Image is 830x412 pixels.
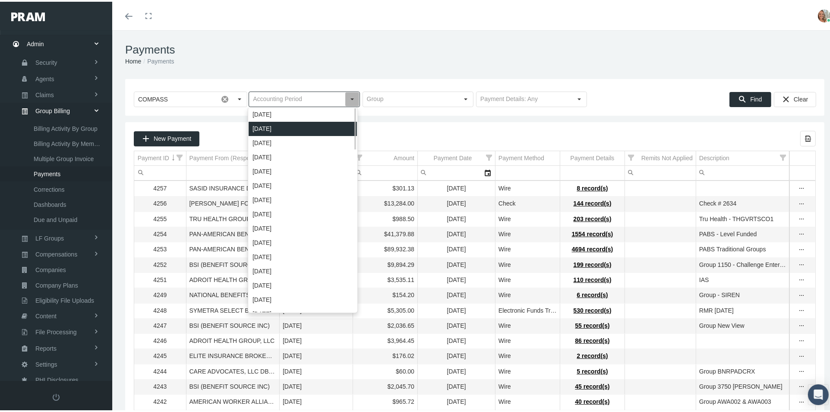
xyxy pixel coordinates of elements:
td: 4257 [134,180,186,195]
div: Payment Date [434,152,472,161]
div: $60.00 [356,366,414,374]
div: more [795,198,809,207]
div: Show Payment actions [795,335,809,344]
span: 4694 record(s) [572,244,613,251]
td: ADROIT HEALTH GROUP, LLC [186,332,280,347]
td: Filter cell [696,164,790,179]
td: Tru Health - THGVRTSCO1 [696,210,790,225]
td: Wire [495,317,560,332]
div: more [795,290,809,298]
td: [DATE] [418,210,495,225]
input: Filter cell [353,164,417,178]
div: more [795,381,809,390]
td: BSI (BENEFIT SOURCE INC) [186,378,280,393]
td: Check # 2634 [696,195,790,210]
div: Show Payment actions [795,274,809,283]
div: Show Payment actions [795,198,809,206]
td: [DATE] [418,241,495,256]
td: [PERSON_NAME] FOUNDATION [186,195,280,210]
div: Select [345,90,360,105]
td: Group 3750 [PERSON_NAME] [696,378,790,393]
td: RMR [DATE] [696,301,790,317]
td: ELITE INSURANCE BROKERS LLC [186,347,280,362]
div: Select [458,90,473,105]
td: Wire [495,347,560,362]
span: Content [35,307,57,322]
span: Agents [35,70,54,85]
div: Export all data to Excel [800,129,816,145]
span: Show filter options for column 'Payment ID' [177,153,183,159]
span: 40 record(s) [575,396,609,403]
div: Show Payment actions [795,289,809,298]
td: [DATE] [280,317,353,332]
div: $176.02 [356,350,414,358]
span: 203 record(s) [574,214,612,221]
div: $41,379.88 [356,228,414,237]
div: Show Payment actions [795,244,809,252]
td: IAS [696,271,790,286]
td: SYMETRA SELECT BENEFIT [186,301,280,317]
td: Column Description [696,149,790,164]
div: Show Payment actions [795,381,809,390]
td: 4253 [134,241,186,256]
div: Show Payment actions [795,396,809,405]
td: Column Payment Details [560,149,625,164]
div: more [795,305,809,314]
div: Data grid toolbar [134,129,816,145]
td: Column Remits Not Applied [625,149,696,164]
div: [DATE] [249,234,357,248]
td: 4248 [134,301,186,317]
div: Remits Not Applied [641,152,693,161]
div: Payment Method [499,152,544,161]
div: more [795,366,809,374]
td: SASID INSURANCE DEVELOPMENT [186,180,280,195]
div: Clear [774,90,816,105]
span: New Payment [154,133,191,140]
td: [DATE] [280,393,353,408]
td: [DATE] [418,180,495,195]
span: Show filter options for column 'Remits Not Applied' [628,153,634,159]
div: [DATE] [249,149,357,163]
div: Show Payment actions [795,213,809,222]
span: Claims [35,86,54,101]
span: 1554 record(s) [572,229,613,236]
span: Clear [794,94,808,101]
div: $9,894.29 [356,259,414,267]
div: [DATE] [249,191,357,206]
td: AMERICAN WORKER ALLIANCE (NEO) [186,393,280,408]
div: more [795,213,809,222]
span: Eligibility File Uploads [35,292,94,306]
span: Billing Activity By Member [34,135,103,149]
div: $3,535.11 [356,274,414,282]
span: Show filter options for column 'Payment Date' [486,153,492,159]
span: Multiple Group Invoice [34,150,94,165]
span: 110 record(s) [574,275,612,282]
td: [DATE] [280,332,353,347]
td: 4249 [134,286,186,301]
td: 4256 [134,195,186,210]
div: Show Payment actions [795,228,809,237]
span: Group Billing [35,102,70,117]
td: BSI (BENEFIT SOURCE INC) [186,256,280,271]
td: Wire [495,210,560,225]
div: [DATE] [249,291,357,305]
li: Payments [141,55,174,64]
div: [DATE] [249,163,357,177]
td: Wire [495,256,560,271]
h1: Payments [125,41,824,55]
span: Show filter options for column 'Description' [780,153,786,159]
span: Reports [35,339,57,354]
td: Column Payment Date [418,149,495,164]
td: Wire [495,378,560,393]
div: [DATE] [249,206,357,220]
td: [DATE] [418,286,495,301]
div: Select [232,90,247,105]
td: [DATE] [418,301,495,317]
div: more [795,228,809,237]
div: more [795,244,809,253]
td: Wire [495,286,560,301]
span: Find [750,94,762,101]
div: Select [572,90,587,105]
div: Description [699,152,729,161]
td: NATIONAL BENEFITS CONSULTANTS [186,286,280,301]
